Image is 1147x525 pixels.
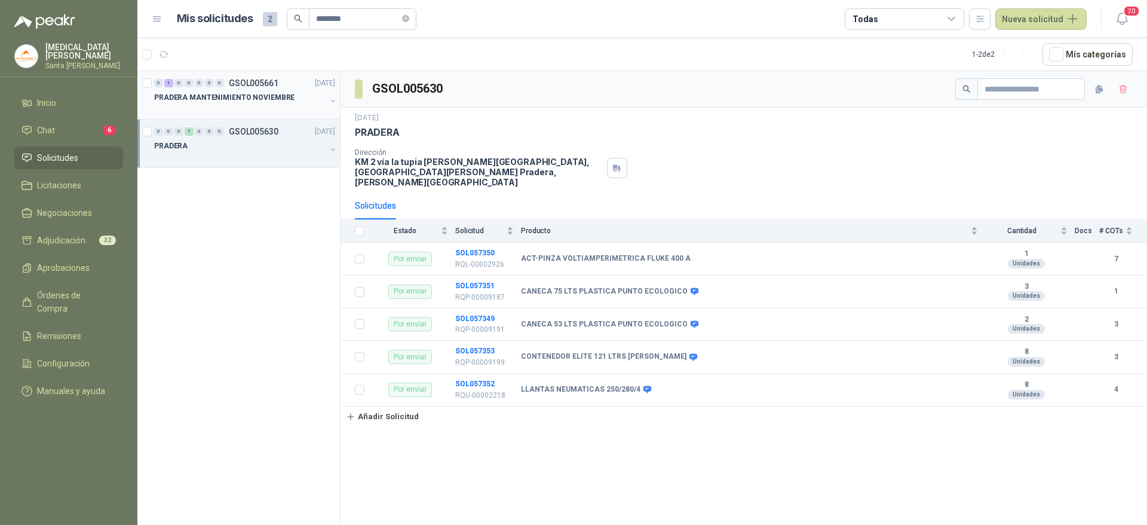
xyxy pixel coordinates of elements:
[14,325,123,347] a: Remisiones
[164,127,173,136] div: 0
[1042,43,1133,66] button: Mís categorías
[1008,291,1045,301] div: Unidades
[455,324,514,335] p: RQP-00009191
[521,287,688,297] b: CANECA 75 LTS PLASTICA PUNTO ECOLOGICO
[229,127,278,136] p: GSOL005630
[37,261,90,274] span: Aprobaciones
[174,127,183,136] div: 0
[388,350,432,364] div: Por enviar
[985,380,1068,390] b: 8
[985,249,1068,259] b: 1
[185,79,194,87] div: 0
[195,79,204,87] div: 0
[1099,384,1133,395] b: 4
[995,8,1087,30] button: Nueva solicitud
[263,12,277,26] span: 2
[985,347,1068,357] b: 8
[355,148,602,157] p: Dirección
[294,14,302,23] span: search
[985,282,1068,292] b: 3
[455,380,495,388] b: SOL057352
[14,174,123,197] a: Licitaciones
[455,227,504,235] span: Solicitud
[185,127,194,136] div: 1
[14,284,123,320] a: Órdenes de Compra
[14,202,123,224] a: Negociaciones
[402,13,409,25] span: close-circle
[154,79,163,87] div: 0
[195,127,204,136] div: 0
[455,282,495,290] a: SOL057351
[388,383,432,397] div: Por enviar
[355,157,602,187] p: KM 2 vía la tupia [PERSON_NAME][GEOGRAPHIC_DATA], [GEOGRAPHIC_DATA][PERSON_NAME] Pradera , [PERSO...
[372,219,455,243] th: Estado
[1099,254,1133,265] b: 7
[372,80,444,98] h3: GSOL005630
[174,79,183,87] div: 0
[402,15,409,22] span: close-circle
[164,79,173,87] div: 1
[205,127,214,136] div: 0
[215,79,224,87] div: 0
[37,384,105,398] span: Manuales y ayuda
[521,254,691,264] b: ACT-PINZA VOLTIAMPERIMETRICA FLUKE 400 A
[205,79,214,87] div: 0
[14,14,75,29] img: Logo peakr
[14,257,123,279] a: Aprobaciones
[315,78,335,89] p: [DATE]
[215,127,224,136] div: 0
[341,407,424,427] button: Añadir Solicitud
[14,352,123,375] a: Configuración
[388,285,432,299] div: Por enviar
[1008,324,1045,334] div: Unidades
[372,227,438,235] span: Estado
[455,249,495,257] b: SOL057350
[455,357,514,368] p: RQP-00009199
[355,126,400,139] p: PRADERA
[972,45,1033,64] div: 1 - 2 de 2
[455,315,495,323] a: SOL057349
[229,79,278,87] p: GSOL005661
[962,85,971,93] span: search
[37,206,92,219] span: Negociaciones
[455,347,495,355] a: SOL057353
[1099,219,1147,243] th: # COTs
[355,112,379,124] p: [DATE]
[521,227,968,235] span: Producto
[15,45,38,68] img: Company Logo
[37,179,81,192] span: Licitaciones
[315,126,335,138] p: [DATE]
[1099,286,1133,297] b: 1
[1123,5,1140,17] span: 20
[14,91,123,114] a: Inicio
[99,236,116,245] span: 32
[37,96,56,109] span: Inicio
[154,124,338,163] a: 0 0 0 1 0 0 0 GSOL005630[DATE] PRADERA
[985,227,1058,235] span: Cantidad
[154,127,163,136] div: 0
[521,352,686,362] b: CONTENEDOR ELITE 121 LTRS [PERSON_NAME]
[985,219,1075,243] th: Cantidad
[1111,8,1133,30] button: 20
[37,357,90,370] span: Configuración
[1075,219,1099,243] th: Docs
[37,329,81,343] span: Remisiones
[45,62,123,69] p: Santa [PERSON_NAME]
[45,43,123,60] p: [MEDICAL_DATA] [PERSON_NAME]
[154,76,338,114] a: 0 1 0 0 0 0 0 GSOL005661[DATE] PRADERA MANTENIMIENTO NOVIEMBRE
[1099,319,1133,330] b: 3
[14,119,123,142] a: Chat6
[37,151,78,164] span: Solicitudes
[1099,352,1133,363] b: 3
[341,407,1147,427] a: Añadir Solicitud
[521,320,688,329] b: CANECA 53 LTS PLASTICA PUNTO ECOLOGICO
[14,380,123,402] a: Manuales y ayuda
[1008,357,1045,367] div: Unidades
[1099,227,1123,235] span: # COTs
[355,199,396,212] div: Solicitudes
[154,92,295,103] p: PRADERA MANTENIMIENTO NOVIEMBRE
[455,292,514,303] p: RQP-00009187
[103,126,116,135] span: 6
[388,317,432,331] div: Por enviar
